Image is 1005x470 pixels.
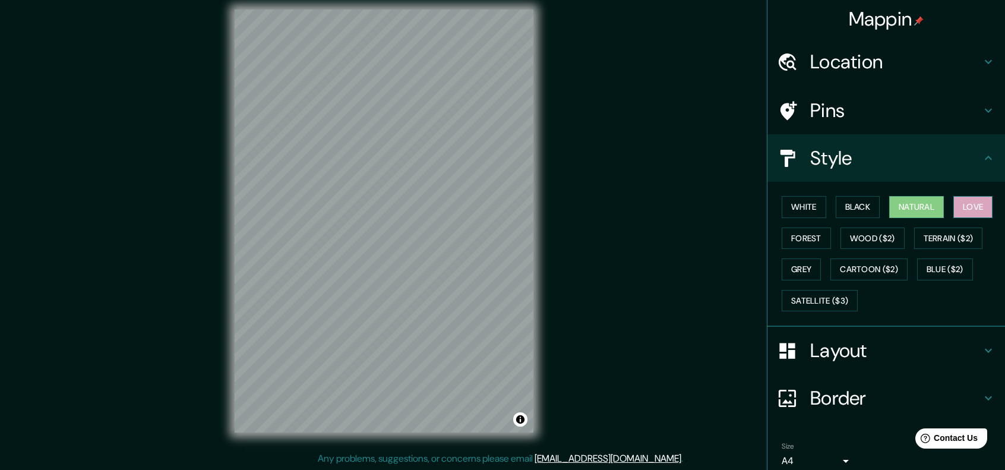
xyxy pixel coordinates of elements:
[767,327,1005,374] div: Layout
[782,441,794,452] label: Size
[685,452,687,466] div: .
[535,452,681,465] a: [EMAIL_ADDRESS][DOMAIN_NAME]
[840,228,905,250] button: Wood ($2)
[782,290,858,312] button: Satellite ($3)
[914,16,924,26] img: pin-icon.png
[914,228,983,250] button: Terrain ($2)
[235,10,533,433] canvas: Map
[899,424,992,457] iframe: Help widget launcher
[767,374,1005,422] div: Border
[513,412,527,427] button: Toggle attribution
[810,99,981,122] h4: Pins
[830,258,908,280] button: Cartoon ($2)
[767,38,1005,86] div: Location
[810,50,981,74] h4: Location
[810,386,981,410] h4: Border
[683,452,685,466] div: .
[849,7,924,31] h4: Mappin
[889,196,944,218] button: Natural
[810,146,981,170] h4: Style
[318,452,683,466] p: Any problems, suggestions, or concerns please email .
[767,134,1005,182] div: Style
[810,339,981,362] h4: Layout
[836,196,880,218] button: Black
[782,228,831,250] button: Forest
[953,196,993,218] button: Love
[917,258,973,280] button: Blue ($2)
[782,258,821,280] button: Grey
[782,196,826,218] button: White
[767,87,1005,134] div: Pins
